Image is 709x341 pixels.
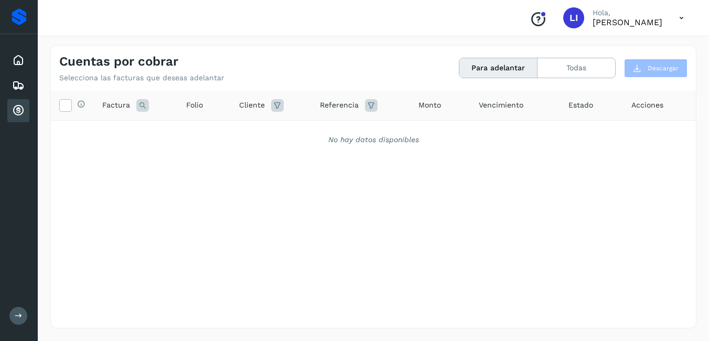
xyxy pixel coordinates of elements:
div: Embarques [7,74,29,97]
h4: Cuentas por cobrar [59,54,178,69]
button: Descargar [624,59,687,78]
p: Hola, [593,8,662,17]
p: Lilian Ibarra Garcia [593,17,662,27]
span: Cliente [239,100,265,111]
div: Cuentas por cobrar [7,99,29,122]
p: Selecciona las facturas que deseas adelantar [59,73,224,82]
span: Factura [102,100,130,111]
span: Monto [418,100,441,111]
button: Todas [538,58,615,78]
span: Descargar [648,63,679,73]
div: Inicio [7,49,29,72]
span: Referencia [320,100,359,111]
span: Folio [186,100,203,111]
span: Acciones [631,100,663,111]
button: Para adelantar [459,58,538,78]
span: Vencimiento [479,100,523,111]
div: No hay datos disponibles [65,134,682,145]
span: Estado [568,100,593,111]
